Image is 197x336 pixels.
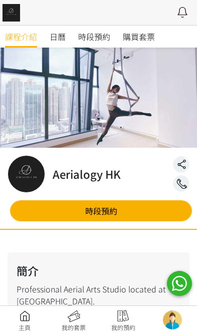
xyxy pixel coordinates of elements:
[5,26,37,48] a: 課程介紹
[50,26,66,48] a: 日曆
[10,200,192,221] a: 時段預約
[123,31,155,43] span: 購買套票
[78,31,110,43] span: 時段預約
[50,31,66,43] span: 日曆
[123,26,155,48] a: 購買套票
[53,166,121,182] h2: Aerialogy HK
[5,31,37,43] span: 課程介紹
[17,262,180,279] h2: 簡介
[78,26,110,48] a: 時段預約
